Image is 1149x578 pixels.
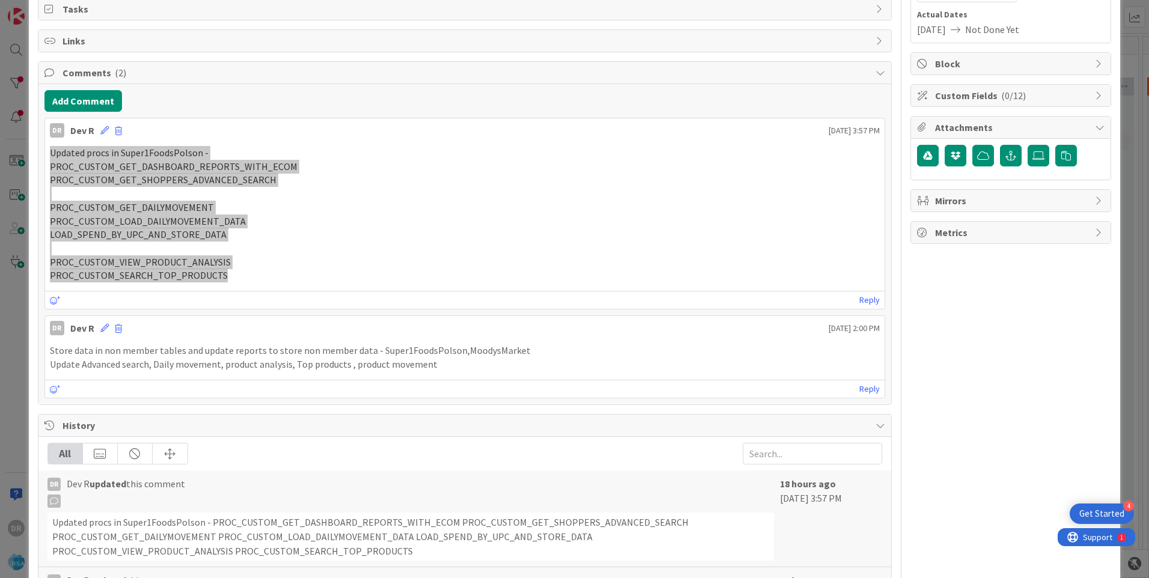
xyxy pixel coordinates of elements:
[115,67,126,79] span: ( 2 )
[50,255,880,269] p: PROC_CUSTOM_VIEW_PRODUCT_ANALYSIS
[90,478,126,490] b: updated
[62,5,66,14] div: 1
[62,34,870,48] span: Links
[48,443,83,464] div: All
[50,344,880,357] p: Store data in non member tables and update reports to store non member data - Super1FoodsPolson,M...
[50,160,880,174] p: PROC_CUSTOM_GET_DASHBOARD_REPORTS_WITH_ECOM
[1001,90,1026,102] span: ( 0/12 )
[50,321,64,335] div: DR
[935,120,1089,135] span: Attachments
[47,513,774,561] div: Updated procs in Super1FoodsPolson - PROC_CUSTOM_GET_DASHBOARD_REPORTS_WITH_ECOM PROC_CUSTOM_GET_...
[50,146,880,160] p: Updated procs in Super1FoodsPolson -
[935,88,1089,103] span: Custom Fields
[859,382,880,397] a: Reply
[44,90,122,112] button: Add Comment
[935,225,1089,240] span: Metrics
[965,22,1019,37] span: Not Done Yet
[917,22,946,37] span: [DATE]
[50,214,880,228] p: PROC_CUSTOM_LOAD_DAILYMOVEMENT_DATA
[47,478,61,491] div: DR
[917,8,1105,21] span: Actual Dates
[50,269,880,282] p: PROC_CUSTOM_SEARCH_TOP_PRODUCTS
[67,476,185,508] span: Dev R this comment
[935,56,1089,71] span: Block
[743,443,882,464] input: Search...
[859,293,880,308] a: Reply
[50,201,880,214] p: PROC_CUSTOM_GET_DAILYMOVEMENT
[50,123,64,138] div: DR
[935,193,1089,208] span: Mirrors
[70,123,94,138] div: Dev R
[1070,503,1134,524] div: Open Get Started checklist, remaining modules: 4
[780,476,882,561] div: [DATE] 3:57 PM
[1079,508,1124,520] div: Get Started
[780,478,836,490] b: 18 hours ago
[1123,500,1134,511] div: 4
[50,357,880,371] p: Update Advanced search, Daily movement, product analysis, Top products , product movement
[829,124,880,137] span: [DATE] 3:57 PM
[62,418,870,433] span: History
[50,228,880,242] p: LOAD_SPEND_BY_UPC_AND_STORE_DATA
[62,65,870,80] span: Comments
[25,2,55,16] span: Support
[70,321,94,335] div: Dev R
[62,2,870,16] span: Tasks
[829,322,880,335] span: [DATE] 2:00 PM
[50,173,880,187] p: PROC_CUSTOM_GET_SHOPPERS_ADVANCED_SEARCH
